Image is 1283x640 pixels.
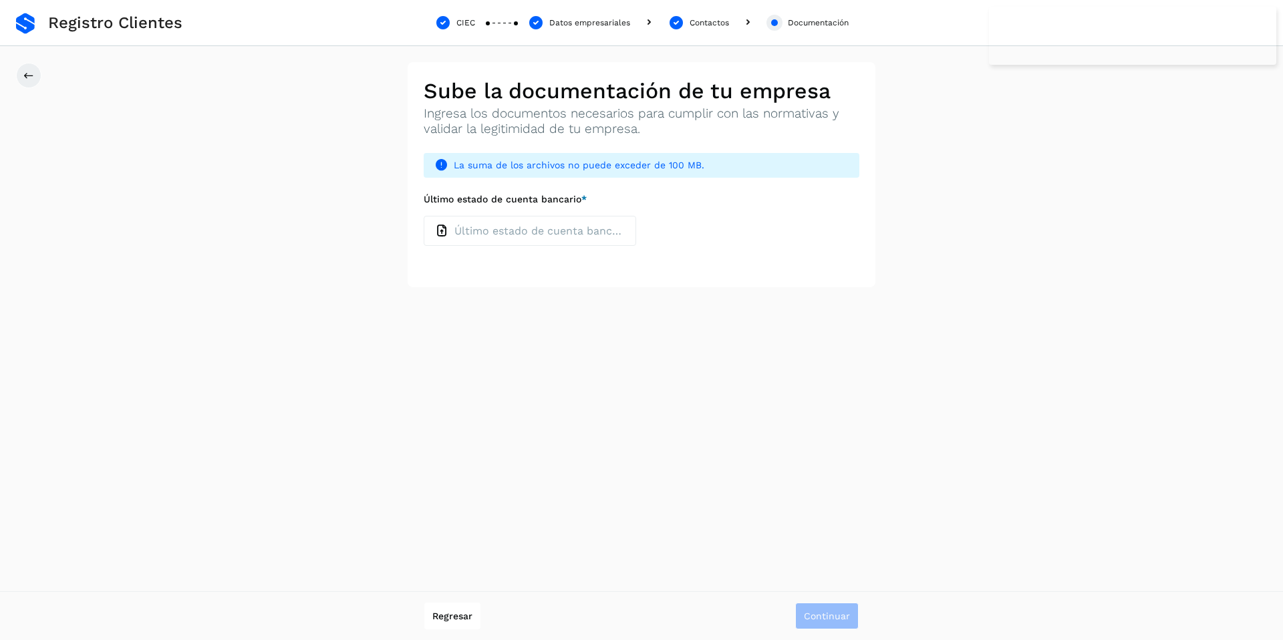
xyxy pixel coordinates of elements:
div: CIEC [456,17,475,29]
label: Último estado de cuenta bancario [424,194,636,205]
button: Regresar [424,603,480,629]
span: Registro Clientes [48,13,182,33]
p: Ingresa los documentos necesarios para cumplir con las normativas y validar la legitimidad de tu ... [424,106,859,137]
span: Regresar [432,611,472,621]
div: Documentación [788,17,849,29]
button: Continuar [795,603,859,629]
div: Datos empresariales [549,17,630,29]
p: Último estado de cuenta bancario [454,224,625,237]
span: La suma de los archivos no puede exceder de 100 MB. [454,158,849,172]
div: Contactos [690,17,729,29]
h2: Sube la documentación de tu empresa [424,78,859,104]
span: Continuar [804,611,850,621]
